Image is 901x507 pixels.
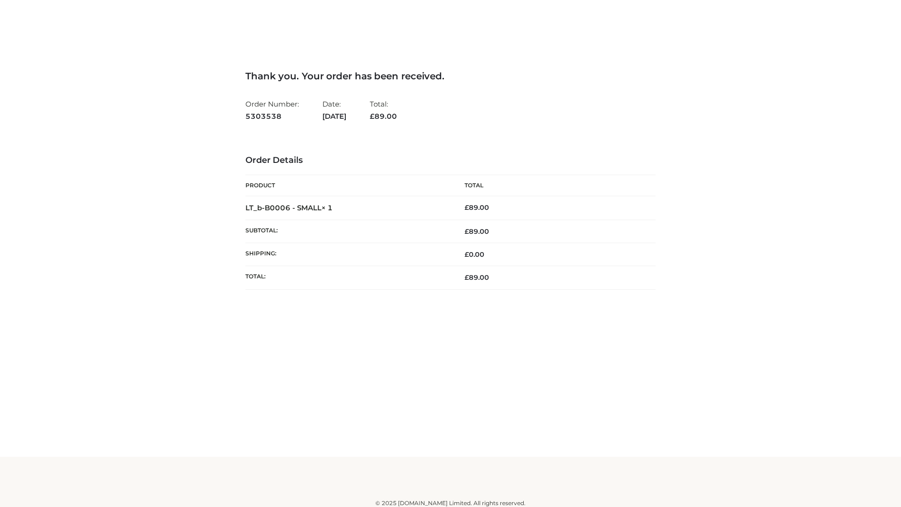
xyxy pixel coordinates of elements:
[465,227,469,236] span: £
[245,96,299,124] li: Order Number:
[245,175,450,196] th: Product
[245,243,450,266] th: Shipping:
[370,112,374,121] span: £
[245,220,450,243] th: Subtotal:
[465,273,489,282] span: 89.00
[465,227,489,236] span: 89.00
[245,266,450,289] th: Total:
[465,203,469,212] span: £
[465,250,484,259] bdi: 0.00
[322,110,346,123] strong: [DATE]
[465,250,469,259] span: £
[245,110,299,123] strong: 5303538
[245,155,656,166] h3: Order Details
[450,175,656,196] th: Total
[465,203,489,212] bdi: 89.00
[322,96,346,124] li: Date:
[321,203,333,212] strong: × 1
[465,273,469,282] span: £
[370,96,397,124] li: Total:
[245,203,333,212] strong: LT_b-B0006 - SMALL
[370,112,397,121] span: 89.00
[245,70,656,82] h3: Thank you. Your order has been received.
